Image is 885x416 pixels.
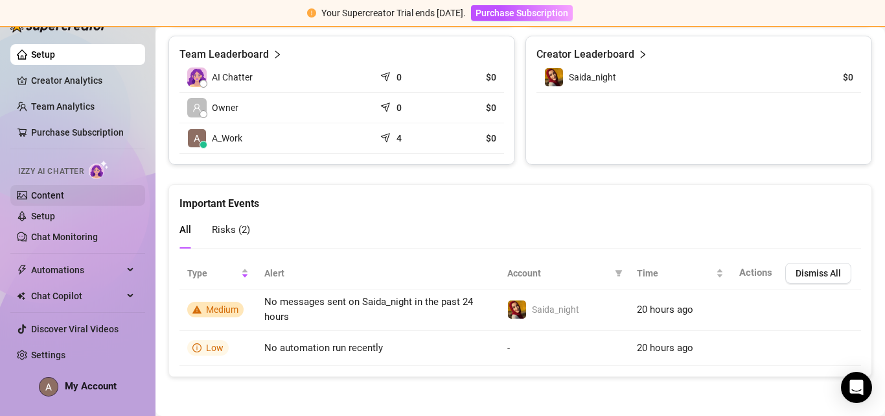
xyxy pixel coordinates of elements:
span: My Account [65,380,117,392]
span: filter [612,263,625,283]
img: Saida_night [545,68,563,86]
div: Important Events [179,185,861,212]
article: 4 [397,132,402,145]
span: All [179,224,191,236]
span: Low [206,343,224,353]
article: 0 [397,71,402,84]
img: A_Work [188,129,206,147]
span: No automation run recently [264,342,383,354]
span: exclamation-circle [307,8,316,18]
span: send [380,130,393,143]
img: izzy-ai-chatter-avatar-DDCN_rTZ.svg [187,67,207,87]
article: $0 [794,71,853,84]
span: Purchase Subscription [476,8,568,18]
span: Your Supercreator Trial ends [DATE]. [321,8,466,18]
a: Chat Monitoring [31,232,98,242]
a: Setup [31,211,55,221]
a: Creator Analytics [31,70,135,91]
span: Saida_night [532,304,579,315]
span: Owner [212,101,238,115]
span: user [192,103,201,112]
th: Alert [257,258,500,289]
span: thunderbolt [17,265,27,275]
span: Risks ( 2 ) [212,224,250,236]
span: Actions [739,267,772,278]
img: Chat Copilot [17,291,25,300]
article: $0 [447,132,496,145]
a: Purchase Subscription [471,8,573,18]
a: Purchase Subscription [31,127,124,138]
article: 0 [397,101,402,114]
span: 20 hours ago [637,342,693,354]
article: Team Leaderboard [179,47,269,62]
span: Type [187,266,238,280]
span: Chat Copilot [31,286,123,306]
span: 20 hours ago [637,304,693,315]
article: $0 [447,71,496,84]
a: Discover Viral Videos [31,324,119,334]
th: Type [179,258,257,289]
span: send [380,69,393,82]
span: filter [615,269,623,277]
span: Medium [206,304,238,315]
span: info-circle [192,343,201,352]
span: send [380,99,393,112]
span: Account [507,266,610,280]
span: Saida_night [569,72,616,82]
button: Purchase Subscription [471,5,573,21]
span: AI Chatter [212,70,253,84]
span: right [273,47,282,62]
img: AI Chatter [89,160,109,179]
span: Automations [31,260,123,280]
a: Content [31,190,64,201]
span: warning [192,305,201,314]
img: ACg8ocINSfkJbrvCeRL9lNnCrQNu8fW17aHutyFP_WxrD7cjxkz2BQ=s96-c [40,378,58,396]
div: Open Intercom Messenger [841,372,872,403]
a: Settings [31,350,65,360]
th: Time [629,258,731,289]
span: Time [637,266,713,280]
span: Dismiss All [796,268,841,278]
img: Saida_night [508,300,526,319]
a: Setup [31,49,55,60]
span: No messages sent on Saida_night in the past 24 hours [264,296,473,323]
article: $0 [447,101,496,114]
button: Dismiss All [785,263,851,284]
span: Izzy AI Chatter [18,165,84,178]
span: - [507,342,510,354]
span: right [638,47,647,62]
a: Team Analytics [31,101,95,112]
span: A_Work [212,131,242,145]
article: Creator Leaderboard [536,47,634,62]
